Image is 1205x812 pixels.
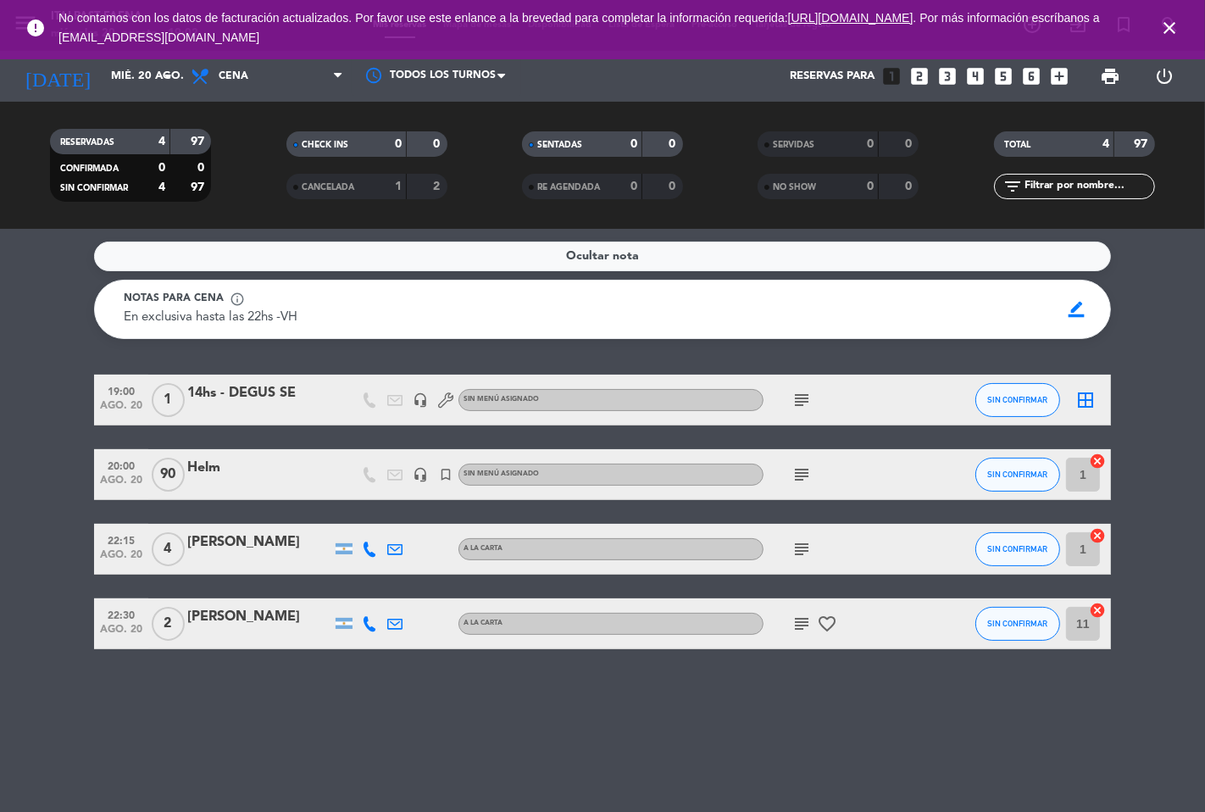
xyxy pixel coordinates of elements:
[124,311,297,324] span: En exclusiva hasta las 22hs -VH
[100,604,142,624] span: 22:30
[669,138,680,150] strong: 0
[158,66,178,86] i: arrow_drop_down
[630,138,637,150] strong: 0
[100,549,142,569] span: ago. 20
[1159,18,1180,38] i: close
[395,138,402,150] strong: 0
[975,532,1060,566] button: SIN CONFIRMAR
[152,383,185,417] span: 1
[60,184,128,192] span: SIN CONFIRMAR
[58,11,1100,44] a: . Por más información escríbanos a [EMAIL_ADDRESS][DOMAIN_NAME]
[60,138,114,147] span: RESERVADAS
[152,458,185,492] span: 90
[100,530,142,549] span: 22:15
[100,475,142,494] span: ago. 20
[438,467,453,482] i: turned_in_not
[773,141,814,149] span: SERVIDAS
[1048,65,1070,87] i: add_box
[791,390,812,410] i: subject
[1061,293,1094,325] span: border_color
[187,531,331,553] div: [PERSON_NAME]
[992,65,1014,87] i: looks_5
[975,458,1060,492] button: SIN CONFIRMAR
[413,467,428,482] i: headset_mic
[464,545,503,552] span: A LA CARTA
[1089,453,1106,470] i: cancel
[187,606,331,628] div: [PERSON_NAME]
[152,607,185,641] span: 2
[158,162,165,174] strong: 0
[1002,176,1023,197] i: filter_list
[988,395,1048,404] span: SIN CONFIRMAR
[187,382,331,404] div: 14hs - DEGUS SE
[1155,66,1175,86] i: power_settings_new
[124,291,224,308] span: Notas para cena
[1089,602,1106,619] i: cancel
[1004,141,1030,149] span: TOTAL
[669,181,680,192] strong: 0
[791,539,812,559] i: subject
[867,181,874,192] strong: 0
[1089,527,1106,544] i: cancel
[988,544,1048,553] span: SIN CONFIRMAR
[100,381,142,400] span: 19:00
[1075,390,1096,410] i: border_all
[100,455,142,475] span: 20:00
[537,141,582,149] span: SENTADAS
[230,292,245,307] span: info_outline
[100,400,142,420] span: ago. 20
[58,11,1100,44] span: No contamos con los datos de facturación actualizados. Por favor use este enlance a la brevedad p...
[791,464,812,485] i: subject
[791,614,812,634] i: subject
[464,470,539,477] span: Sin menú asignado
[936,65,958,87] i: looks_3
[25,18,46,38] i: error
[566,247,639,266] span: Ocultar nota
[975,607,1060,641] button: SIN CONFIRMAR
[1137,51,1192,102] div: LOG OUT
[817,614,837,634] i: favorite_border
[880,65,902,87] i: looks_one
[1134,138,1151,150] strong: 97
[908,65,930,87] i: looks_two
[219,70,248,82] span: Cena
[197,162,208,174] strong: 0
[975,383,1060,417] button: SIN CONFIRMAR
[788,11,913,25] a: [URL][DOMAIN_NAME]
[158,181,165,193] strong: 4
[1023,177,1154,196] input: Filtrar por nombre...
[988,470,1048,479] span: SIN CONFIRMAR
[1100,66,1120,86] span: print
[191,136,208,147] strong: 97
[302,183,354,192] span: CANCELADA
[433,181,443,192] strong: 2
[537,183,600,192] span: RE AGENDADA
[773,183,816,192] span: NO SHOW
[433,138,443,150] strong: 0
[630,181,637,192] strong: 0
[152,532,185,566] span: 4
[395,181,402,192] strong: 1
[60,164,119,173] span: CONFIRMADA
[905,181,915,192] strong: 0
[464,620,503,626] span: A LA CARTA
[905,138,915,150] strong: 0
[790,70,875,83] span: Reservas para
[13,58,103,95] i: [DATE]
[302,141,348,149] span: CHECK INS
[867,138,874,150] strong: 0
[964,65,986,87] i: looks_4
[1102,138,1109,150] strong: 4
[158,136,165,147] strong: 4
[413,392,428,408] i: headset_mic
[100,624,142,643] span: ago. 20
[187,457,331,479] div: Helm
[988,619,1048,628] span: SIN CONFIRMAR
[1020,65,1042,87] i: looks_6
[191,181,208,193] strong: 97
[464,396,539,403] span: Sin menú asignado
